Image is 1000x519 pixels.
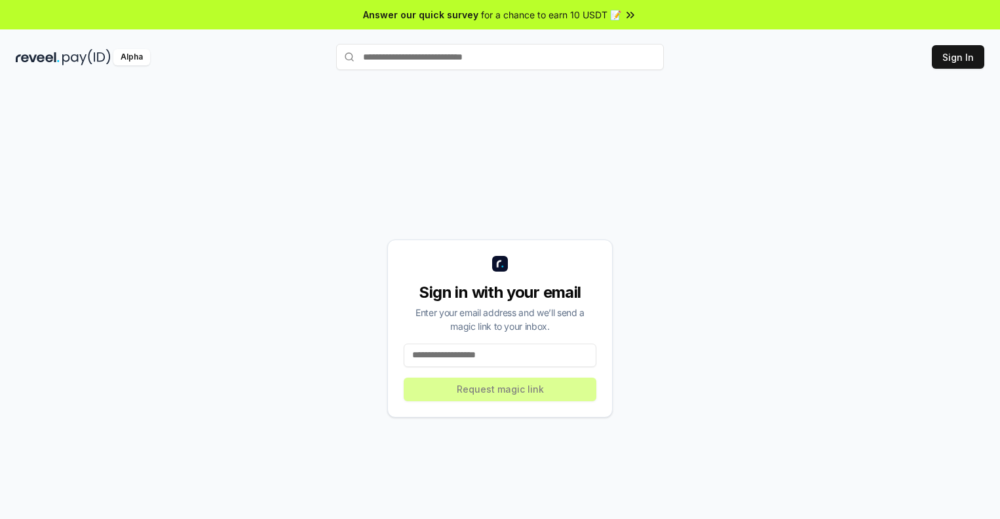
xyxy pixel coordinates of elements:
[492,256,508,272] img: logo_small
[16,49,60,65] img: reveel_dark
[113,49,150,65] div: Alpha
[62,49,111,65] img: pay_id
[404,306,596,333] div: Enter your email address and we’ll send a magic link to your inbox.
[481,8,621,22] span: for a chance to earn 10 USDT 📝
[404,282,596,303] div: Sign in with your email
[363,8,478,22] span: Answer our quick survey
[932,45,984,69] button: Sign In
